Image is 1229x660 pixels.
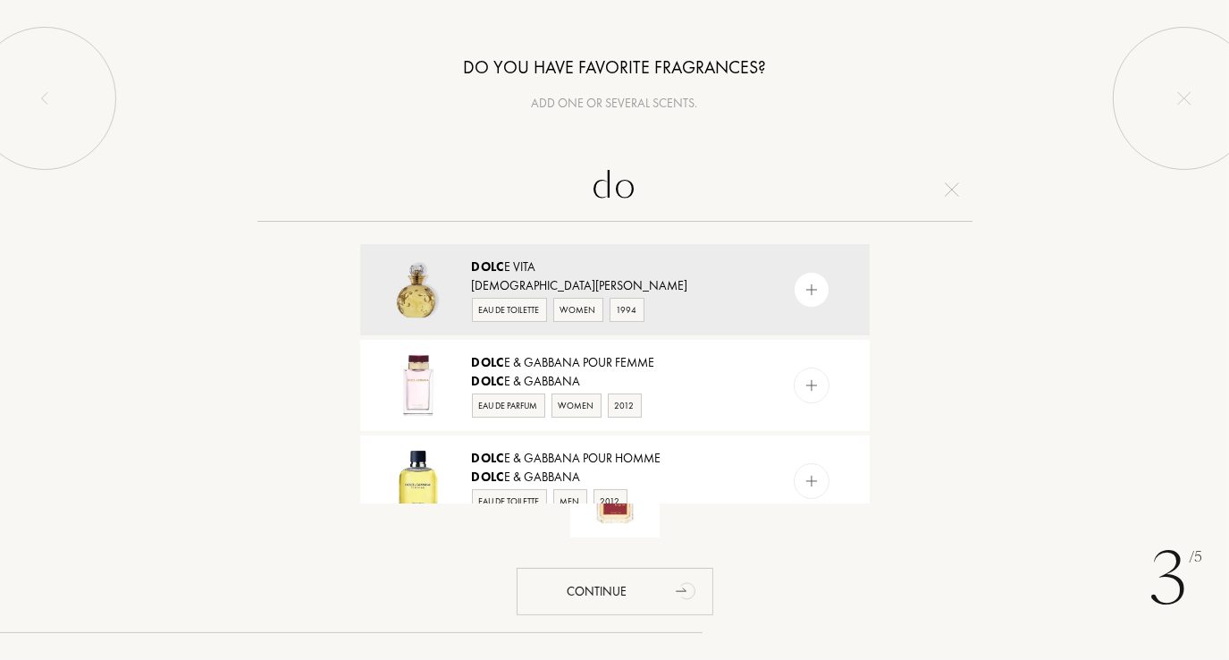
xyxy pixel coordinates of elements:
[472,373,504,389] span: Dolc
[257,157,972,222] input: Search for a perfume
[387,354,450,417] img: Dolce & Gabbana pour Femme
[553,489,587,513] div: Men
[553,298,603,322] div: Women
[472,258,756,276] div: e Vita
[669,572,705,608] div: animation
[472,393,545,418] div: Eau de Parfum
[472,354,504,370] span: Dolc
[472,489,547,513] div: Eau de Toilette
[472,276,756,295] div: [DEMOGRAPHIC_DATA][PERSON_NAME]
[472,450,504,466] span: Dolc
[472,298,547,322] div: Eau de Toilette
[551,393,602,418] div: Women
[472,469,504,485] span: Dolc
[1149,526,1202,633] div: 3
[803,282,820,299] img: add_pf.svg
[803,377,820,394] img: add_pf.svg
[472,258,504,275] span: Dolc
[387,258,450,321] img: Dolce Vita
[387,450,450,512] img: Dolce & Gabbana pour Homme
[472,449,756,468] div: e & Gabbana pour Homme
[1177,91,1191,106] img: quit_onboard.svg
[472,468,756,487] div: e & Gabbana
[593,489,627,513] div: 2012
[608,393,642,418] div: 2012
[945,182,959,197] img: cross.svg
[472,353,756,372] div: e & Gabbana pour Femme
[610,298,644,322] div: 1994
[472,372,756,391] div: e & Gabbana
[38,91,52,106] img: left_onboard.svg
[517,568,713,615] div: Continue
[803,473,820,490] img: add_pf.svg
[1189,547,1202,568] span: /5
